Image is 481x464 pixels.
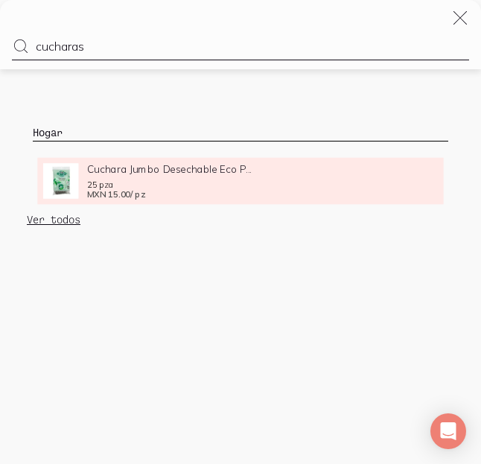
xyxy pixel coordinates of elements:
[27,213,80,226] a: Ver todos
[12,33,469,57] input: Busca los mejores productos
[87,190,146,198] span: MXN 15.00 / pz
[430,413,466,449] div: Open Intercom Messenger
[33,126,63,139] a: Hogar
[43,163,438,199] a: Cuchara Jumbo Desechable Eco PicnicCuchara Jumbo Desechable Eco P...MXN 15.00/ pz25 pza
[43,163,79,199] img: Cuchara Jumbo Desechable Eco Picnic
[87,179,114,189] span: 25 pza
[87,163,438,174] span: Cuchara Jumbo Desechable Eco P...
